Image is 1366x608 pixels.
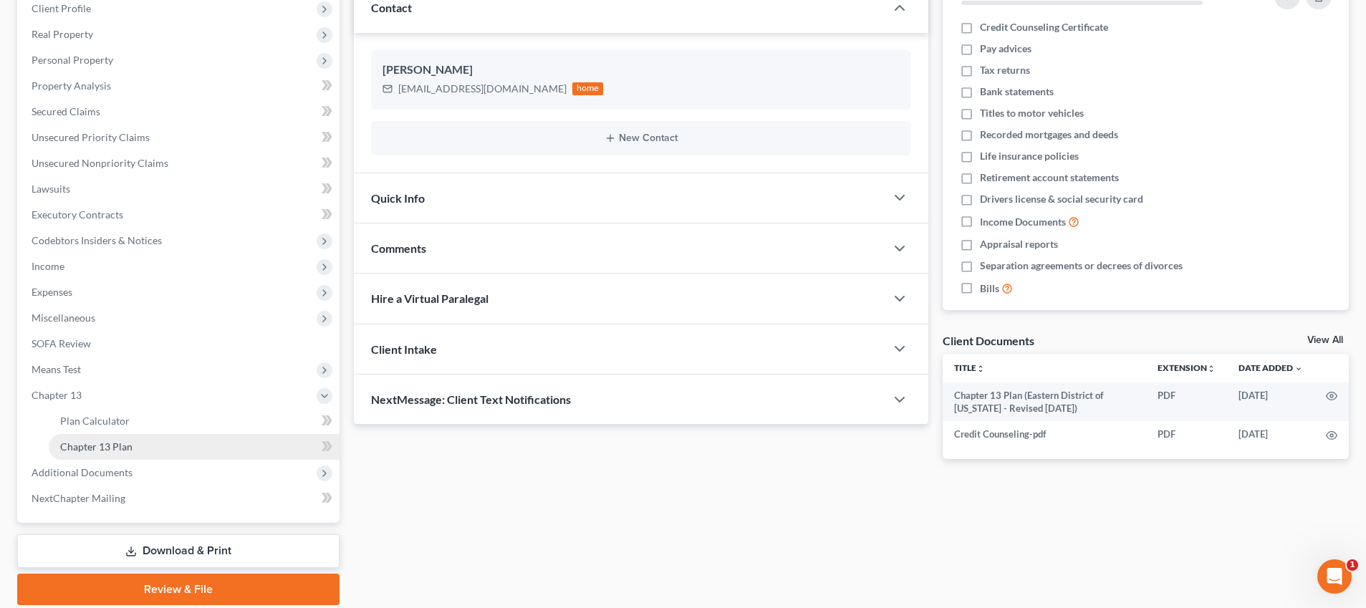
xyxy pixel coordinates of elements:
[980,106,1084,120] span: Titles to motor vehicles
[17,574,340,605] a: Review & File
[980,85,1054,99] span: Bank statements
[1294,365,1303,373] i: expand_more
[32,79,111,92] span: Property Analysis
[32,363,81,375] span: Means Test
[20,73,340,99] a: Property Analysis
[371,342,437,356] span: Client Intake
[1307,335,1343,345] a: View All
[980,127,1118,142] span: Recorded mortgages and deeds
[49,408,340,434] a: Plan Calculator
[32,183,70,195] span: Lawsuits
[32,337,91,349] span: SOFA Review
[371,191,425,205] span: Quick Info
[32,389,82,401] span: Chapter 13
[32,286,72,298] span: Expenses
[32,2,91,14] span: Client Profile
[980,192,1143,206] span: Drivers license & social security card
[20,331,340,357] a: SOFA Review
[1347,559,1358,571] span: 1
[32,312,95,324] span: Miscellaneous
[371,392,571,406] span: NextMessage: Client Text Notifications
[980,259,1183,273] span: Separation agreements or decrees of divorces
[20,176,340,202] a: Lawsuits
[60,440,133,453] span: Chapter 13 Plan
[32,234,162,246] span: Codebtors Insiders & Notices
[980,170,1119,185] span: Retirement account statements
[17,534,340,568] a: Download & Print
[60,415,130,427] span: Plan Calculator
[398,82,567,96] div: [EMAIL_ADDRESS][DOMAIN_NAME]
[20,202,340,228] a: Executory Contracts
[383,62,900,79] div: [PERSON_NAME]
[32,157,168,169] span: Unsecured Nonpriority Claims
[1317,559,1352,594] iframe: Intercom live chat
[1238,362,1303,373] a: Date Added expand_more
[32,208,123,221] span: Executory Contracts
[383,132,900,144] button: New Contact
[980,215,1066,229] span: Income Documents
[1207,365,1216,373] i: unfold_more
[572,82,604,95] div: home
[980,281,999,296] span: Bills
[32,105,100,117] span: Secured Claims
[980,20,1108,34] span: Credit Counseling Certificate
[1146,382,1227,422] td: PDF
[32,131,150,143] span: Unsecured Priority Claims
[32,466,133,478] span: Additional Documents
[371,241,426,255] span: Comments
[32,492,125,504] span: NextChapter Mailing
[371,1,412,14] span: Contact
[943,421,1146,447] td: Credit Counseling-pdf
[980,42,1031,56] span: Pay advices
[976,365,985,373] i: unfold_more
[20,486,340,511] a: NextChapter Mailing
[980,149,1079,163] span: Life insurance policies
[980,237,1058,251] span: Appraisal reports
[32,54,113,66] span: Personal Property
[371,291,489,305] span: Hire a Virtual Paralegal
[20,150,340,176] a: Unsecured Nonpriority Claims
[943,382,1146,422] td: Chapter 13 Plan (Eastern District of [US_STATE] - Revised [DATE])
[1158,362,1216,373] a: Extensionunfold_more
[1227,382,1314,422] td: [DATE]
[954,362,985,373] a: Titleunfold_more
[980,63,1030,77] span: Tax returns
[49,434,340,460] a: Chapter 13 Plan
[20,99,340,125] a: Secured Claims
[943,333,1034,348] div: Client Documents
[20,125,340,150] a: Unsecured Priority Claims
[1227,421,1314,447] td: [DATE]
[32,260,64,272] span: Income
[32,28,93,40] span: Real Property
[1146,421,1227,447] td: PDF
